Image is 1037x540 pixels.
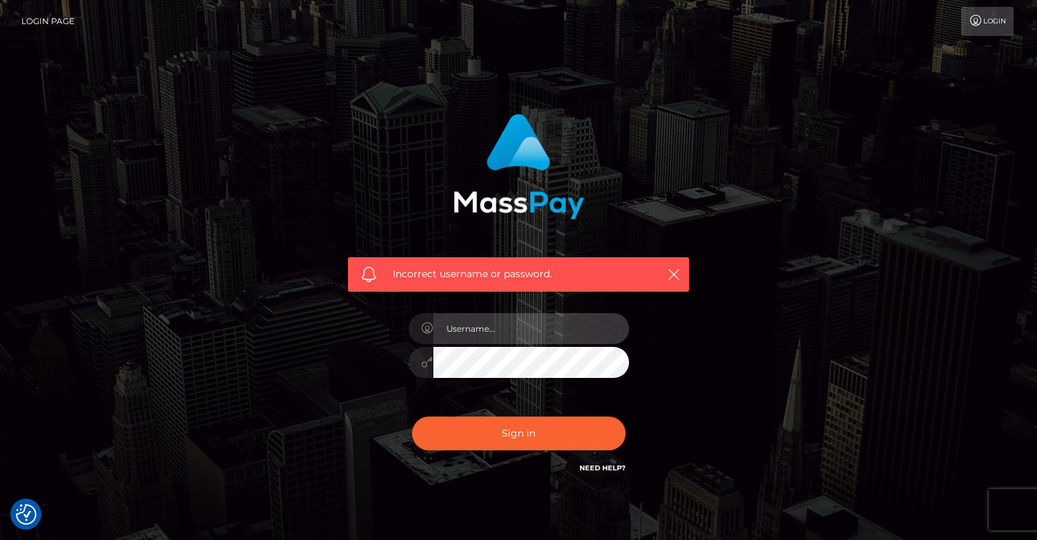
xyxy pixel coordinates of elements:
a: Login [961,7,1014,36]
button: Sign in [412,417,626,450]
a: Login Page [21,7,74,36]
img: MassPay Login [453,114,584,219]
img: Revisit consent button [16,504,37,525]
input: Username... [433,313,629,344]
button: Consent Preferences [16,504,37,525]
a: Need Help? [579,463,626,472]
span: Incorrect username or password. [393,267,644,281]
